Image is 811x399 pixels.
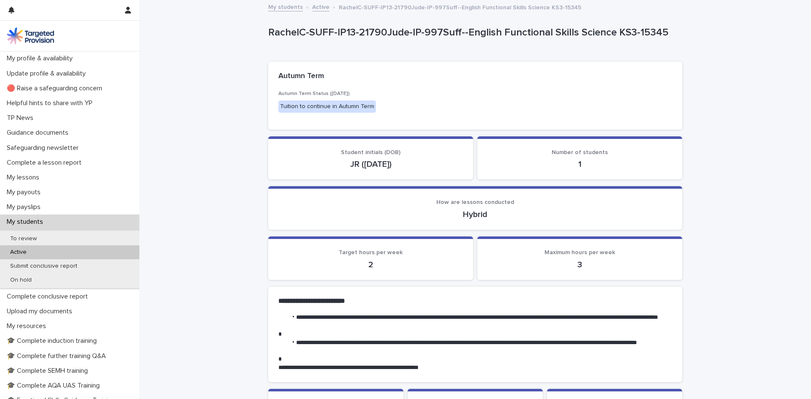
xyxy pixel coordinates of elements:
[3,84,109,92] p: 🔴 Raise a safeguarding concern
[3,99,99,107] p: Helpful hints to share with YP
[3,307,79,315] p: Upload my documents
[339,2,581,11] p: RachelC-SUFF-IP13-21790Jude-IP-997Suff--English Functional Skills Science KS3-15345
[3,54,79,62] p: My profile & availability
[312,2,329,11] a: Active
[3,337,103,345] p: 🎓 Complete induction training
[3,144,85,152] p: Safeguarding newsletter
[3,235,44,242] p: To review
[278,260,463,270] p: 2
[278,159,463,169] p: JR ([DATE])
[3,159,88,167] p: Complete a lesson report
[341,149,400,155] span: Student initials (DOB)
[3,322,53,330] p: My resources
[278,100,376,113] div: Tuition to continue in Autumn Term
[552,149,608,155] span: Number of students
[278,91,350,96] span: Autumn Term Status ([DATE])
[3,249,33,256] p: Active
[3,263,84,270] p: Submit conclusive report
[278,209,672,220] p: Hybrid
[3,203,47,211] p: My payslips
[7,27,54,44] img: M5nRWzHhSzIhMunXDL62
[268,27,679,39] p: RachelC-SUFF-IP13-21790Jude-IP-997Suff--English Functional Skills Science KS3-15345
[3,277,38,284] p: On hold
[487,159,672,169] p: 1
[3,352,113,360] p: 🎓 Complete further training Q&A
[278,72,324,81] h2: Autumn Term
[3,174,46,182] p: My lessons
[3,70,93,78] p: Update profile & availability
[3,114,40,122] p: TP News
[544,250,615,255] span: Maximum hours per week
[3,382,106,390] p: 🎓 Complete AQA UAS Training
[487,260,672,270] p: 3
[339,250,403,255] span: Target hours per week
[3,367,95,375] p: 🎓 Complete SEMH training
[3,129,75,137] p: Guidance documents
[3,188,47,196] p: My payouts
[436,199,514,205] span: How are lessons conducted
[3,293,95,301] p: Complete conclusive report
[268,2,303,11] a: My students
[3,218,50,226] p: My students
